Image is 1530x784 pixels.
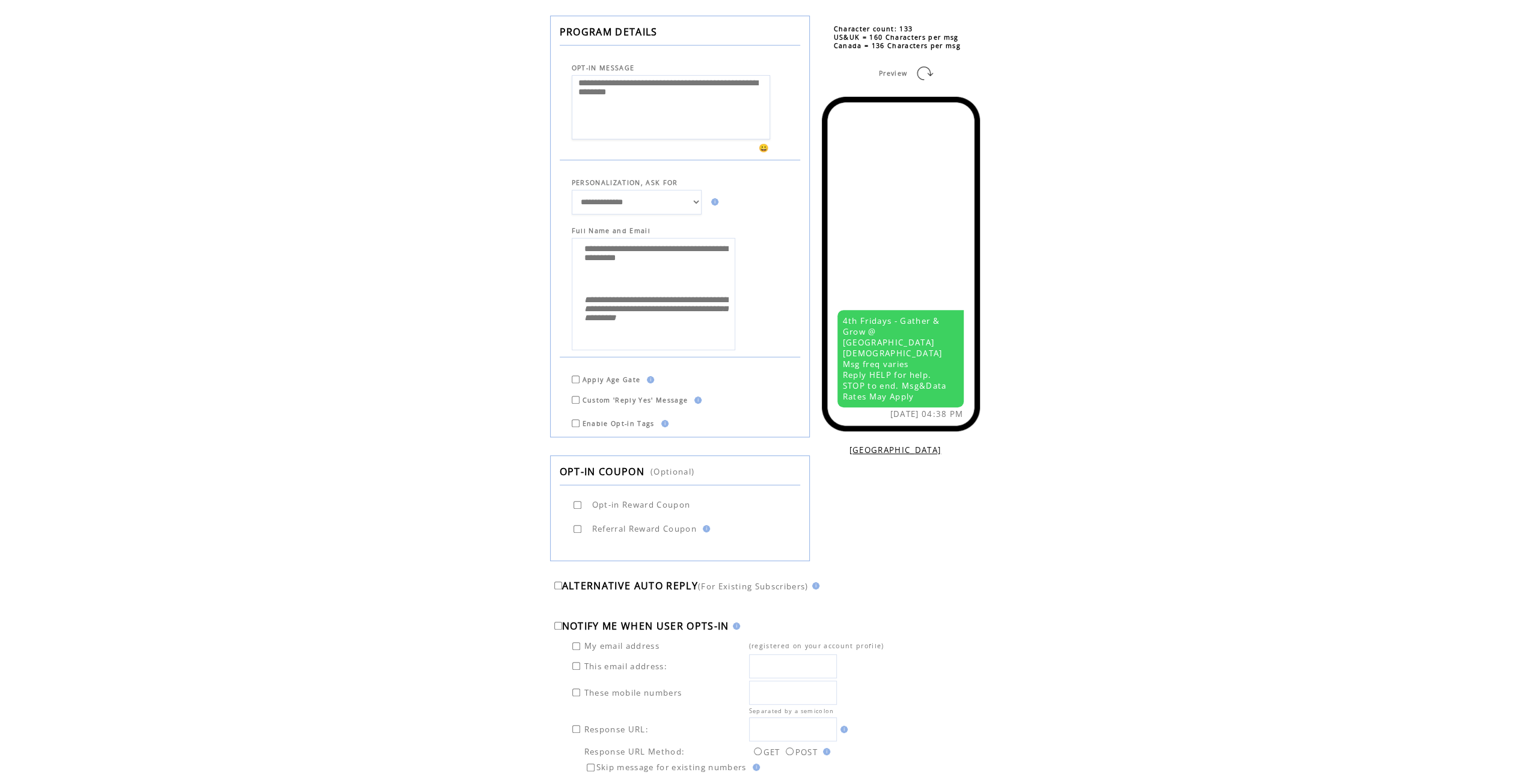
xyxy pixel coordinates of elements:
span: My email address [584,640,659,651]
span: This email address: [584,661,667,672]
span: OPT-IN MESSAGE [572,64,635,72]
span: US&UK = 160 Characters per msg [834,33,959,41]
img: help.gif [809,582,819,589]
img: help.gif [729,622,740,630]
span: PERSONALIZATION, ASK FOR [572,178,678,187]
img: help.gif [691,397,702,404]
span: Canada = 136 Characters per msg [834,41,961,50]
label: GET [751,747,780,758]
input: GET [754,747,762,755]
span: Skip message for existing numbers [596,762,747,773]
span: ALTERNATIVE AUTO REPLY [562,579,698,592]
span: (For Existing Subscribers) [698,581,809,592]
img: help.gif [643,376,654,383]
img: help.gif [699,525,710,532]
span: Custom 'Reply Yes' Message [583,396,688,404]
img: help.gif [819,748,830,755]
span: Enable Opt-in Tags [583,419,655,428]
span: PROGRAM DETAILS [560,25,658,38]
span: (Optional) [650,466,694,477]
img: help.gif [749,764,760,771]
span: Referral Reward Coupon [592,523,697,534]
span: 😀 [759,142,770,153]
span: NOTIFY ME WHEN USER OPTS-IN [562,619,729,633]
span: These mobile numbers [584,687,682,698]
span: Character count: 133 [834,25,913,33]
span: Response URL Method: [584,746,685,757]
span: Separated by a semicolon [749,707,834,715]
span: Full Name and Email [572,226,800,235]
a: [GEOGRAPHIC_DATA] [849,445,941,455]
span: Preview [879,69,907,77]
img: help.gif [658,420,669,427]
img: help.gif [708,198,718,205]
span: Response URL: [584,724,649,735]
label: POST [783,747,818,758]
img: help.gif [837,726,848,733]
span: Apply Age Gate [583,375,641,384]
input: POST [786,747,794,755]
span: OPT-IN COUPON [560,465,644,478]
span: 4th Fridays - Gather & Grow @ [GEOGRAPHIC_DATA][DEMOGRAPHIC_DATA] Msg freq varies Reply HELP for ... [843,315,947,402]
span: (registered on your account profile) [749,642,884,650]
span: Opt-in Reward Coupon [592,499,691,510]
